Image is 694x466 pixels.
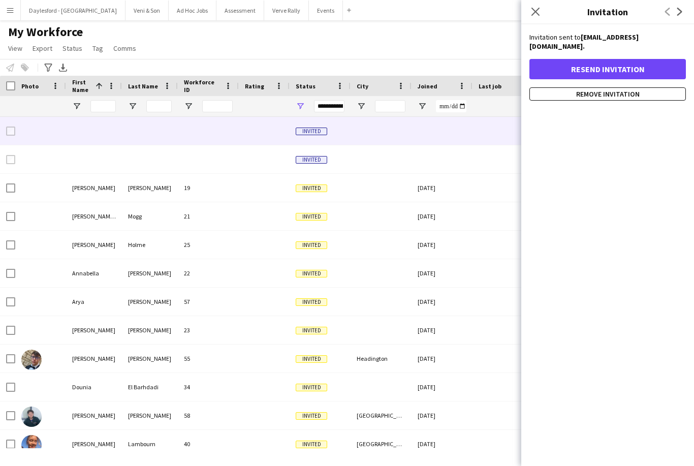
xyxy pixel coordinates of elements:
[375,100,405,112] input: City Filter Input
[412,202,472,230] div: [DATE]
[4,42,26,55] a: View
[58,42,86,55] a: Status
[62,44,82,53] span: Status
[412,345,472,372] div: [DATE]
[122,174,178,202] div: [PERSON_NAME]
[178,373,239,401] div: 34
[90,100,116,112] input: First Name Filter Input
[412,430,472,458] div: [DATE]
[296,441,327,448] span: Invited
[412,174,472,202] div: [DATE]
[21,82,39,90] span: Photo
[296,128,327,135] span: Invited
[296,384,327,391] span: Invited
[66,430,122,458] div: [PERSON_NAME]
[92,44,103,53] span: Tag
[418,102,427,111] button: Open Filter Menu
[412,259,472,287] div: [DATE]
[72,102,81,111] button: Open Filter Menu
[296,241,327,249] span: Invited
[109,42,140,55] a: Comms
[66,288,122,316] div: Arya
[66,231,122,259] div: [PERSON_NAME]
[436,100,466,112] input: Joined Filter Input
[169,1,216,20] button: Ad Hoc Jobs
[351,430,412,458] div: [GEOGRAPHIC_DATA]
[66,345,122,372] div: [PERSON_NAME]
[529,59,686,79] button: Resend invitation
[66,259,122,287] div: Annabella
[296,298,327,306] span: Invited
[178,174,239,202] div: 19
[351,401,412,429] div: [GEOGRAPHIC_DATA]
[412,288,472,316] div: [DATE]
[122,345,178,372] div: [PERSON_NAME]
[296,412,327,420] span: Invited
[296,82,316,90] span: Status
[412,231,472,259] div: [DATE]
[28,42,56,55] a: Export
[296,184,327,192] span: Invited
[178,259,239,287] div: 22
[42,61,54,74] app-action-btn: Advanced filters
[521,5,694,18] h3: Invitation
[122,288,178,316] div: [PERSON_NAME]
[66,401,122,429] div: [PERSON_NAME]
[66,373,122,401] div: Dounia
[296,102,305,111] button: Open Filter Menu
[202,100,233,112] input: Workforce ID Filter Input
[122,259,178,287] div: [PERSON_NAME]
[412,401,472,429] div: [DATE]
[125,1,169,20] button: Veni & Son
[184,78,220,94] span: Workforce ID
[6,155,15,164] input: Row Selection is disabled for this row (unchecked)
[128,102,137,111] button: Open Filter Menu
[479,82,501,90] span: Last job
[146,100,172,112] input: Last Name Filter Input
[8,44,22,53] span: View
[122,430,178,458] div: Lambourn
[296,327,327,334] span: Invited
[178,202,239,230] div: 21
[8,24,83,40] span: My Workforce
[128,82,158,90] span: Last Name
[264,1,309,20] button: Verve Rally
[296,213,327,221] span: Invited
[216,1,264,20] button: Assessment
[57,61,69,74] app-action-btn: Export XLSX
[6,127,15,136] input: Row Selection is disabled for this row (unchecked)
[309,1,343,20] button: Events
[529,33,639,51] strong: [EMAIL_ADDRESS][DOMAIN_NAME].
[122,373,178,401] div: El Barhdadi
[296,156,327,164] span: Invited
[412,373,472,401] div: [DATE]
[529,87,686,101] button: Remove invitation
[122,316,178,344] div: [PERSON_NAME]
[178,316,239,344] div: 23
[33,44,52,53] span: Export
[66,202,122,230] div: [PERSON_NAME] ([PERSON_NAME])
[21,435,42,455] img: Erin Lambourn
[178,401,239,429] div: 58
[178,231,239,259] div: 25
[72,78,91,94] span: First Name
[178,288,239,316] div: 57
[113,44,136,53] span: Comms
[184,102,193,111] button: Open Filter Menu
[296,355,327,363] span: Invited
[21,407,42,427] img: Edward Varley
[357,102,366,111] button: Open Filter Menu
[296,270,327,277] span: Invited
[357,82,368,90] span: City
[21,1,125,20] button: Daylesford - [GEOGRAPHIC_DATA]
[66,316,122,344] div: [PERSON_NAME]
[122,202,178,230] div: Mogg
[529,33,686,51] p: Invitation sent to
[178,430,239,458] div: 40
[122,401,178,429] div: [PERSON_NAME]
[21,350,42,370] img: Daniel Varga
[122,231,178,259] div: Holme
[88,42,107,55] a: Tag
[412,316,472,344] div: [DATE]
[245,82,264,90] span: Rating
